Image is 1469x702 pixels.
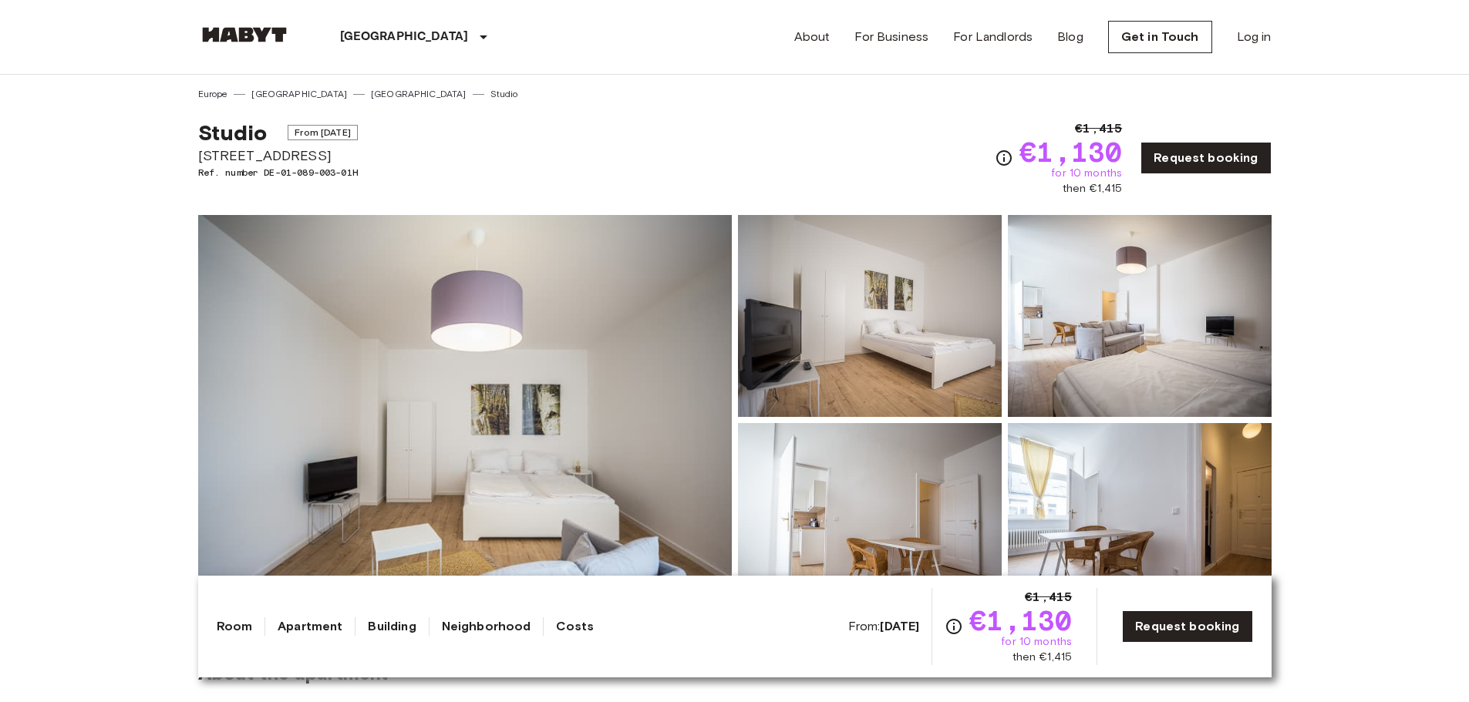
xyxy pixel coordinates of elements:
[848,618,920,635] span: From:
[1057,28,1083,46] a: Blog
[1001,634,1072,650] span: for 10 months
[278,617,342,636] a: Apartment
[880,619,919,633] b: [DATE]
[1122,610,1252,643] a: Request booking
[1008,423,1272,625] img: Picture of unit DE-01-089-003-01H
[251,87,347,101] a: [GEOGRAPHIC_DATA]
[340,28,469,46] p: [GEOGRAPHIC_DATA]
[1012,650,1073,665] span: then €1,415
[198,215,732,625] img: Marketing picture of unit DE-01-089-003-01H
[198,146,358,166] span: [STREET_ADDRESS]
[1237,28,1272,46] a: Log in
[1140,142,1271,174] a: Request booking
[1063,181,1123,196] span: then €1,415
[217,617,253,636] a: Room
[1025,588,1072,606] span: €1,415
[1051,166,1122,181] span: for 10 months
[945,617,963,636] svg: Check cost overview for full price breakdown. Please note that discounts apply to new joiners onl...
[969,606,1072,634] span: €1,130
[198,27,291,42] img: Habyt
[198,87,228,101] a: Europe
[371,87,467,101] a: [GEOGRAPHIC_DATA]
[368,617,416,636] a: Building
[198,119,268,146] span: Studio
[995,149,1013,167] svg: Check cost overview for full price breakdown. Please note that discounts apply to new joiners onl...
[198,166,358,180] span: Ref. number DE-01-089-003-01H
[738,423,1002,625] img: Picture of unit DE-01-089-003-01H
[1108,21,1212,53] a: Get in Touch
[953,28,1033,46] a: For Landlords
[556,617,594,636] a: Costs
[1008,215,1272,417] img: Picture of unit DE-01-089-003-01H
[738,215,1002,417] img: Picture of unit DE-01-089-003-01H
[288,125,358,140] span: From [DATE]
[1019,138,1122,166] span: €1,130
[442,617,531,636] a: Neighborhood
[490,87,518,101] a: Studio
[854,28,928,46] a: For Business
[794,28,831,46] a: About
[1075,119,1122,138] span: €1,415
